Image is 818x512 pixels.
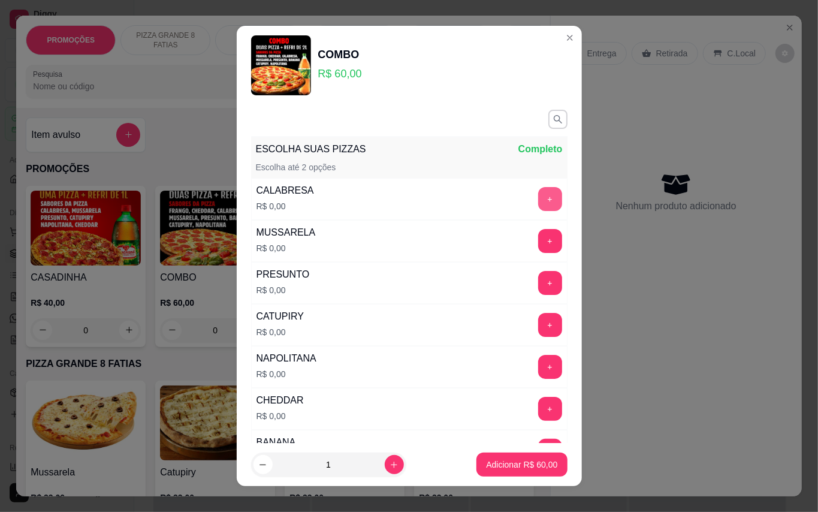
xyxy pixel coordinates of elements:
button: add [538,397,562,421]
div: COMBO [318,46,362,63]
button: add [538,439,562,463]
button: add [538,271,562,295]
button: decrease-product-quantity [253,455,273,474]
div: MUSSARELA [256,225,316,240]
p: ESCOLHA SUAS PIZZAS [256,142,366,156]
p: R$ 0,00 [256,242,316,254]
button: add [538,355,562,379]
button: increase-product-quantity [385,455,404,474]
div: NAPOLITANA [256,351,316,366]
p: Escolha até 2 opções [256,161,336,173]
img: product-image [251,35,311,95]
p: R$ 0,00 [256,368,316,380]
div: CATUPIRY [256,309,304,324]
p: R$ 0,00 [256,200,314,212]
p: Adicionar R$ 60,00 [486,459,557,471]
div: CALABRESA [256,183,314,198]
button: add [538,313,562,337]
div: PRESUNTO [256,267,310,282]
button: add [538,187,562,211]
div: CHEDDAR [256,393,304,408]
div: BANANA [256,435,296,450]
p: R$ 60,00 [318,65,362,82]
p: R$ 0,00 [256,326,304,338]
button: Close [560,28,579,47]
p: Completo [518,142,563,156]
p: R$ 0,00 [256,284,310,296]
button: Adicionar R$ 60,00 [476,453,567,477]
p: R$ 0,00 [256,410,304,422]
button: add [538,229,562,253]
